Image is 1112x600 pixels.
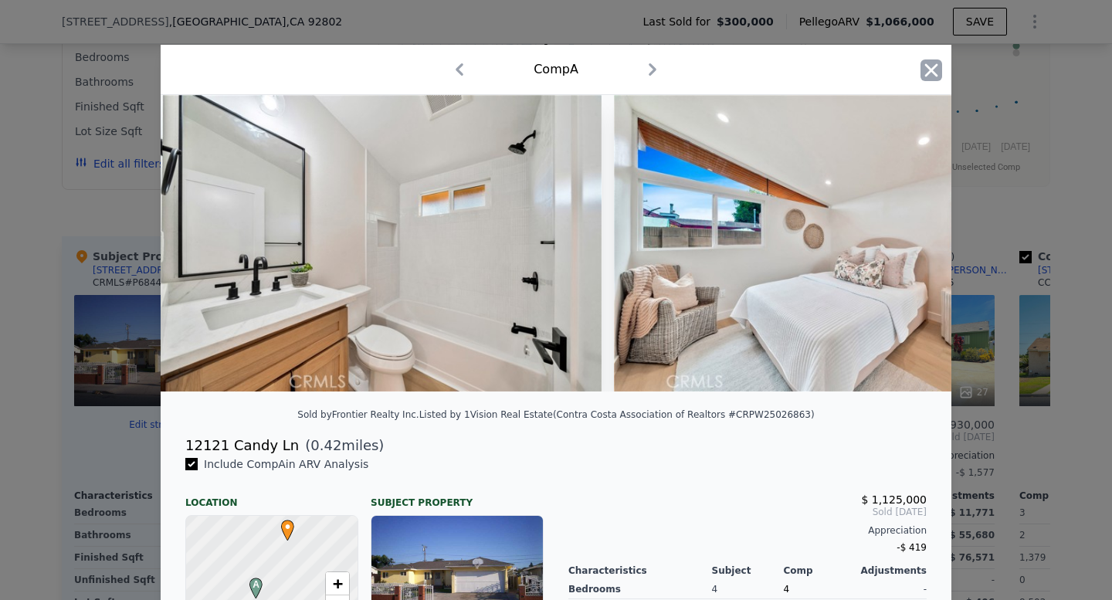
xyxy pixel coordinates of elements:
[198,458,375,470] span: Include Comp A in ARV Analysis
[783,584,789,595] span: 4
[568,524,927,537] div: Appreciation
[246,578,266,592] span: A
[333,574,343,593] span: +
[185,435,299,456] div: 12121 Candy Ln
[568,506,927,518] span: Sold [DATE]
[326,572,349,595] a: Zoom in
[861,493,927,506] span: $ 1,125,000
[712,564,784,577] div: Subject
[310,437,341,453] span: 0.42
[855,580,927,599] div: -
[568,580,712,599] div: Bedrooms
[299,435,384,456] span: ( miles)
[568,564,712,577] div: Characteristics
[614,95,1059,392] img: Property Img
[419,409,815,420] div: Listed by 1Vision Real Estate (Contra Costa Association of Realtors #CRPW25026863)
[246,578,255,587] div: A
[277,520,286,529] div: •
[277,515,298,538] span: •
[185,484,358,509] div: Location
[783,564,855,577] div: Comp
[297,409,419,420] div: Sold by Frontier Realty Inc .
[534,60,578,79] div: Comp A
[712,580,784,599] div: 4
[897,542,927,553] span: -$ 419
[371,484,544,509] div: Subject Property
[156,95,602,392] img: Property Img
[855,564,927,577] div: Adjustments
